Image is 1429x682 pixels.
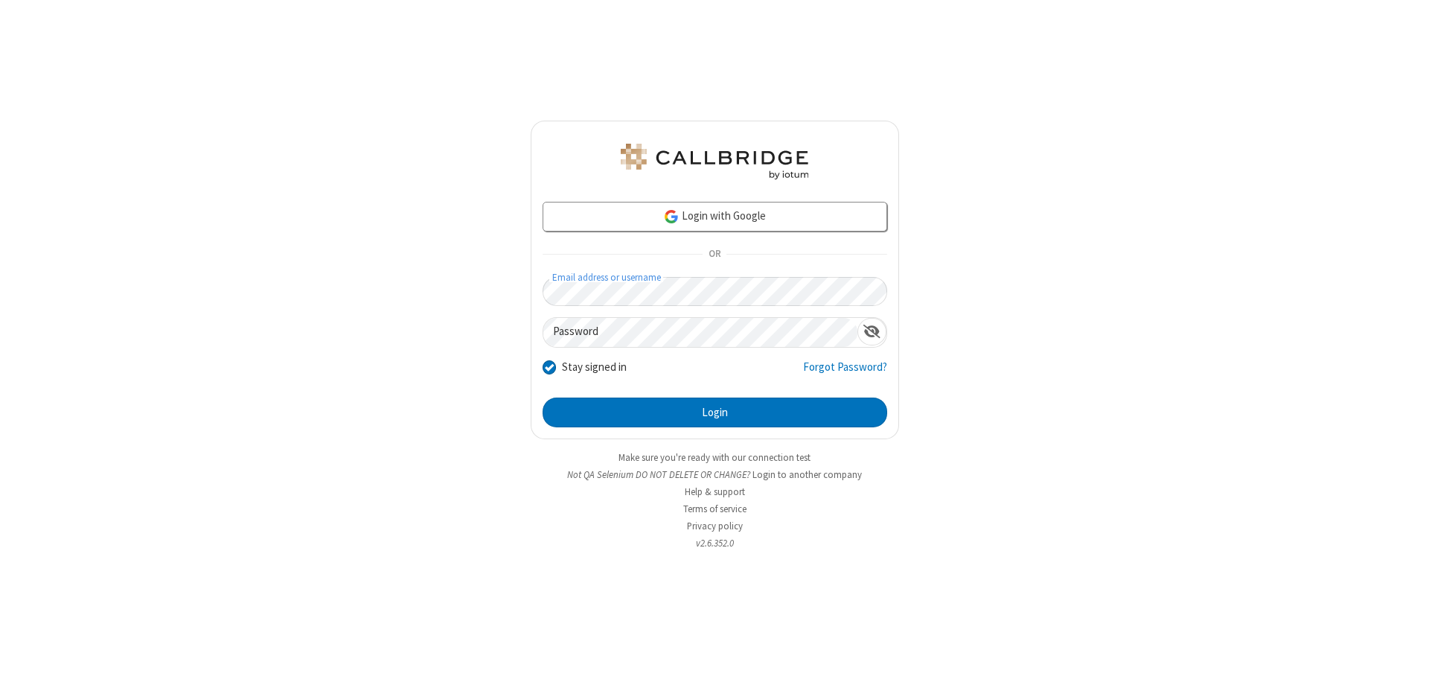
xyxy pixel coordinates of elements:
a: Help & support [685,485,745,498]
label: Stay signed in [562,359,627,376]
div: Show password [857,318,886,345]
a: Terms of service [683,503,747,515]
input: Password [543,318,857,347]
img: QA Selenium DO NOT DELETE OR CHANGE [618,144,811,179]
button: Login [543,398,887,427]
a: Login with Google [543,202,887,232]
span: OR [703,244,726,265]
li: Not QA Selenium DO NOT DELETE OR CHANGE? [531,468,899,482]
button: Login to another company [752,468,862,482]
a: Forgot Password? [803,359,887,387]
img: google-icon.png [663,208,680,225]
a: Privacy policy [687,520,743,532]
li: v2.6.352.0 [531,536,899,550]
input: Email address or username [543,277,887,306]
a: Make sure you're ready with our connection test [618,451,811,464]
